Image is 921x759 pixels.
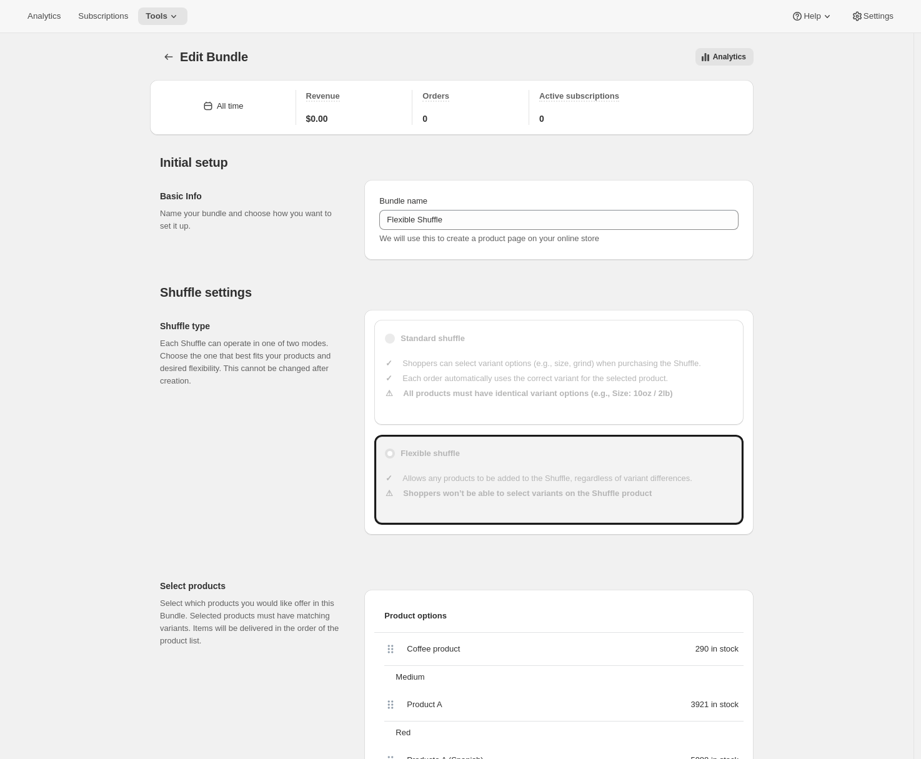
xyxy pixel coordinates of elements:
b: Flexible shuffle [401,447,460,460]
li: Allows any products to be added to the Shuffle, regardless of variant differences. [401,472,734,485]
button: Help [784,7,840,25]
span: $0.00 [306,112,328,125]
span: Analytics [27,11,61,21]
span: Product A [407,698,442,711]
span: Settings [864,11,894,21]
span: Coffee product [407,643,460,655]
div: 290 in stock [578,643,744,655]
input: ie. Smoothie box [379,210,739,230]
b: Standard shuffle [401,334,465,343]
span: Bundle name [379,196,427,206]
span: 0 [422,112,427,125]
li: All products must have identical variant options (e.g., Size: 10oz / 2lb) [401,387,734,400]
div: Red [391,722,744,744]
span: Tools [146,11,167,21]
h2: Shuffle type [160,320,344,332]
h2: Basic Info [160,190,344,202]
button: Subscriptions [71,7,136,25]
span: 0 [539,112,544,125]
p: Select which products you would like offer in this Bundle. Selected products must have matching v... [160,597,344,647]
li: Shoppers won’t be able to select variants on the Shuffle product [401,487,734,500]
span: Orders [422,91,449,101]
button: Tools [138,7,187,25]
button: Analytics [20,7,68,25]
button: Settings [844,7,901,25]
p: Name your bundle and choose how you want to set it up. [160,207,344,232]
button: Bundles [160,48,177,66]
h2: Select products [160,580,344,592]
li: Shoppers can select variant options (e.g., size, grind) when purchasing the Shuffle. [401,357,734,370]
p: Each Shuffle can operate in one of two modes. Choose the one that best fits your products and des... [160,337,344,387]
span: Product options [384,610,734,622]
button: View all analytics related to this specific bundles, within certain timeframes [695,48,754,66]
div: Medium [391,666,744,688]
span: Active subscriptions [539,91,619,101]
span: Analytics [713,52,746,62]
div: 3921 in stock [578,698,744,711]
span: Help [804,11,820,21]
li: Each order automatically uses the correct variant for the selected product. [401,372,734,385]
span: We will use this to create a product page on your online store [379,234,599,243]
h2: Shuffle settings [160,285,754,300]
h2: Initial setup [160,155,754,170]
div: All time [217,100,244,112]
span: Edit Bundle [180,50,248,64]
span: Subscriptions [78,11,128,21]
span: Revenue [306,91,340,101]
